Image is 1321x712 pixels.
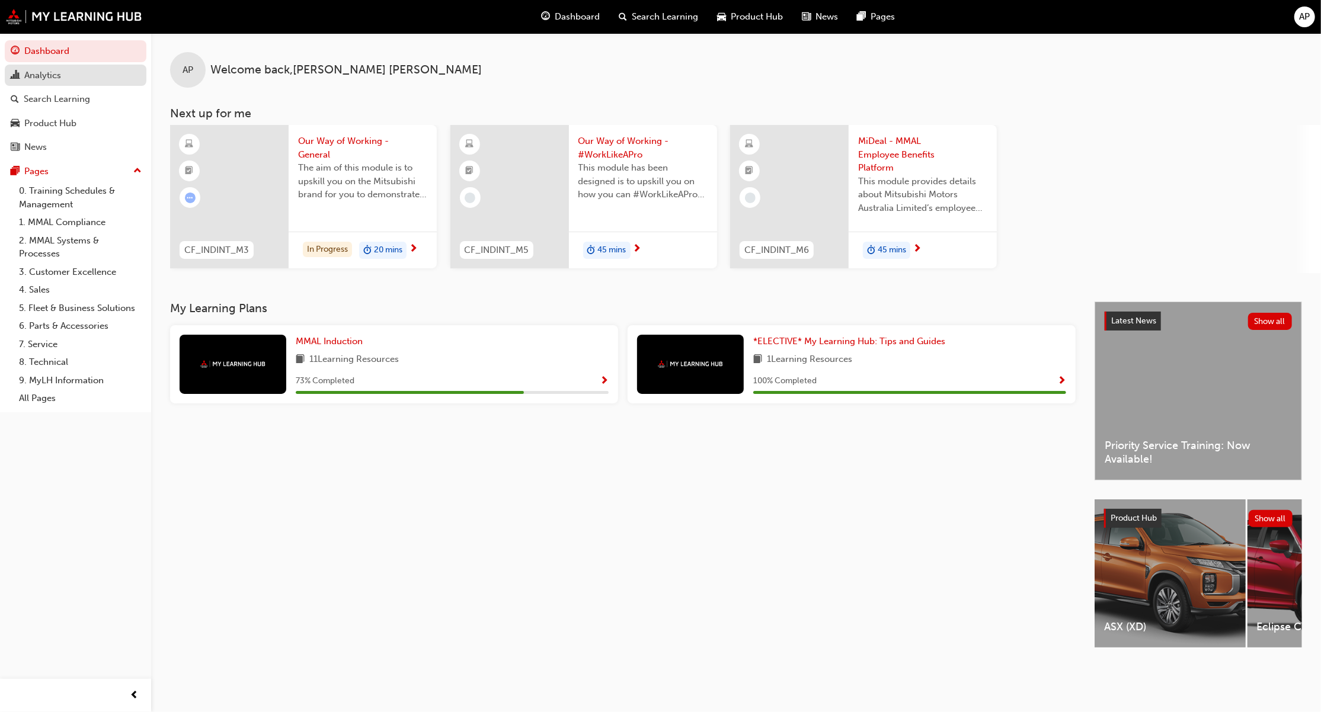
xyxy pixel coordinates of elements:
[465,137,474,152] span: learningResourceType_ELEARNING-icon
[730,125,997,268] a: CF_INDINT_M6MiDeal - MMAL Employee Benefits PlatformThis module provides details about Mitsubishi...
[151,107,1321,120] h3: Next up for me
[14,281,146,299] a: 4. Sales
[753,352,762,367] span: book-icon
[184,243,249,257] span: CF_INDINT_M3
[753,335,950,348] a: *ELECTIVE* My Learning Hub: Tips and Guides
[14,232,146,263] a: 2. MMAL Systems & Processes
[6,9,142,24] img: mmal
[24,140,47,154] div: News
[14,335,146,354] a: 7. Service
[170,302,1076,315] h3: My Learning Plans
[5,38,146,161] button: DashboardAnalyticsSearch LearningProduct HubNews
[1111,316,1156,326] span: Latest News
[409,244,418,255] span: next-icon
[913,244,922,255] span: next-icon
[1294,7,1315,27] button: AP
[24,165,49,178] div: Pages
[1057,374,1066,389] button: Show Progress
[848,5,905,29] a: pages-iconPages
[185,193,196,203] span: learningRecordVerb_ATTEMPT-icon
[746,163,754,179] span: booktick-icon
[600,374,609,389] button: Show Progress
[24,117,76,130] div: Product Hub
[303,242,352,258] div: In Progress
[11,118,20,129] span: car-icon
[858,9,866,24] span: pages-icon
[744,243,809,257] span: CF_INDINT_M6
[878,243,906,257] span: 45 mins
[11,94,19,105] span: search-icon
[633,244,642,255] span: next-icon
[708,5,793,29] a: car-iconProduct Hub
[185,137,194,152] span: learningResourceType_ELEARNING-icon
[465,193,475,203] span: learningRecordVerb_NONE-icon
[745,193,756,203] span: learningRecordVerb_NONE-icon
[871,10,895,24] span: Pages
[5,161,146,182] button: Pages
[14,389,146,408] a: All Pages
[5,136,146,158] a: News
[1300,10,1310,24] span: AP
[718,9,727,24] span: car-icon
[363,243,372,258] span: duration-icon
[1095,499,1246,647] a: ASX (XD)
[542,9,551,24] span: guage-icon
[816,10,839,24] span: News
[5,65,146,86] a: Analytics
[753,336,945,347] span: *ELECTIVE* My Learning Hub: Tips and Guides
[465,163,474,179] span: booktick-icon
[298,134,427,161] span: Our Way of Working - General
[374,243,402,257] span: 20 mins
[14,299,146,317] a: 5. Fleet & Business Solutions
[753,374,817,388] span: 100 % Completed
[1249,510,1293,527] button: Show all
[133,163,142,179] span: up-icon
[296,335,367,348] a: MMAL Induction
[598,243,626,257] span: 45 mins
[5,40,146,62] a: Dashboard
[632,10,699,24] span: Search Learning
[298,161,427,201] span: The aim of this module is to upskill you on the Mitsubishi brand for you to demonstrate the same ...
[793,5,848,29] a: news-iconNews
[210,63,482,77] span: Welcome back , [PERSON_NAME] [PERSON_NAME]
[600,376,609,387] span: Show Progress
[5,88,146,110] a: Search Learning
[5,113,146,134] a: Product Hub
[183,63,193,77] span: AP
[130,688,139,703] span: prev-icon
[185,163,194,179] span: booktick-icon
[858,134,987,175] span: MiDeal - MMAL Employee Benefits Platform
[200,360,266,368] img: mmal
[578,134,708,161] span: Our Way of Working - #WorkLikeAPro
[1104,620,1236,634] span: ASX (XD)
[867,243,875,258] span: duration-icon
[610,5,708,29] a: search-iconSearch Learning
[1095,302,1302,480] a: Latest NewsShow allPriority Service Training: Now Available!
[767,352,852,367] span: 1 Learning Resources
[14,213,146,232] a: 1. MMAL Compliance
[11,142,20,153] span: news-icon
[465,243,529,257] span: CF_INDINT_M5
[555,10,600,24] span: Dashboard
[450,125,717,268] a: CF_INDINT_M5Our Way of Working - #WorkLikeAProThis module has been designed is to upskill you on ...
[802,9,811,24] span: news-icon
[746,137,754,152] span: learningResourceType_ELEARNING-icon
[309,352,399,367] span: 11 Learning Resources
[14,317,146,335] a: 6. Parts & Accessories
[11,70,20,81] span: chart-icon
[1111,513,1157,523] span: Product Hub
[170,125,437,268] a: CF_INDINT_M3Our Way of Working - GeneralThe aim of this module is to upskill you on the Mitsubish...
[731,10,783,24] span: Product Hub
[296,352,305,367] span: book-icon
[587,243,596,258] span: duration-icon
[578,161,708,201] span: This module has been designed is to upskill you on how you can #WorkLikeAPro at Mitsubishi Motors...
[1248,313,1293,330] button: Show all
[532,5,610,29] a: guage-iconDashboard
[14,263,146,281] a: 3. Customer Excellence
[14,182,146,213] a: 0. Training Schedules & Management
[11,46,20,57] span: guage-icon
[296,336,363,347] span: MMAL Induction
[14,353,146,371] a: 8. Technical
